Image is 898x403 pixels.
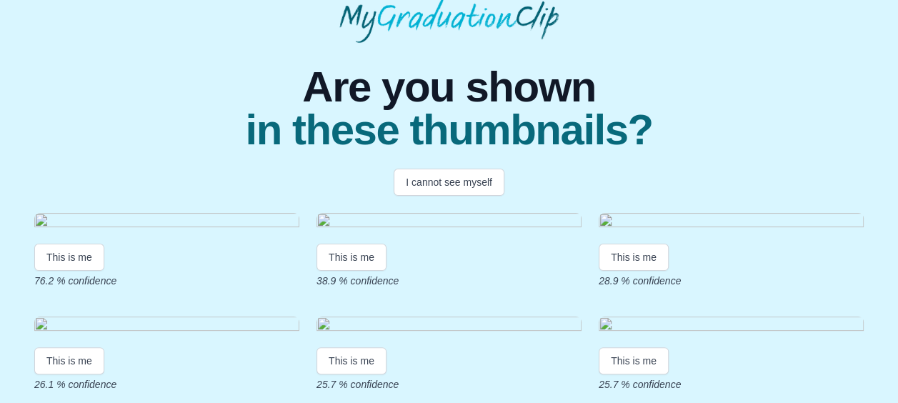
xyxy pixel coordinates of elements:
img: 1e4c1e4f0c189622100625fc6fa05568ef82b24a.gif [599,213,864,232]
button: This is me [34,244,104,271]
img: efdf76922cdf459fb700abc59d1c38911481cc82.gif [316,317,582,336]
button: This is me [316,244,386,271]
span: in these thumbnails? [245,109,652,151]
img: 24a3d4a1e2d7b7cb6c812aff3a20eb3cbabbdcac.gif [34,213,299,232]
img: b4a137b591aa287a30dcb9e2bdb2ff060b0d54a3.gif [34,317,299,336]
button: This is me [599,347,669,374]
p: 26.1 % confidence [34,377,299,392]
span: Are you shown [245,66,652,109]
p: 25.7 % confidence [316,377,582,392]
p: 76.2 % confidence [34,274,299,288]
button: This is me [34,347,104,374]
button: I cannot see myself [394,169,504,196]
button: This is me [599,244,669,271]
p: 25.7 % confidence [599,377,864,392]
p: 28.9 % confidence [599,274,864,288]
img: d1710fd722f2a4a17b3564e27c696213c5067622.gif [599,317,864,336]
button: This is me [316,347,386,374]
img: 10f4602d4ca6ace070cd2f768d71d033810da378.gif [316,213,582,232]
p: 38.9 % confidence [316,274,582,288]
